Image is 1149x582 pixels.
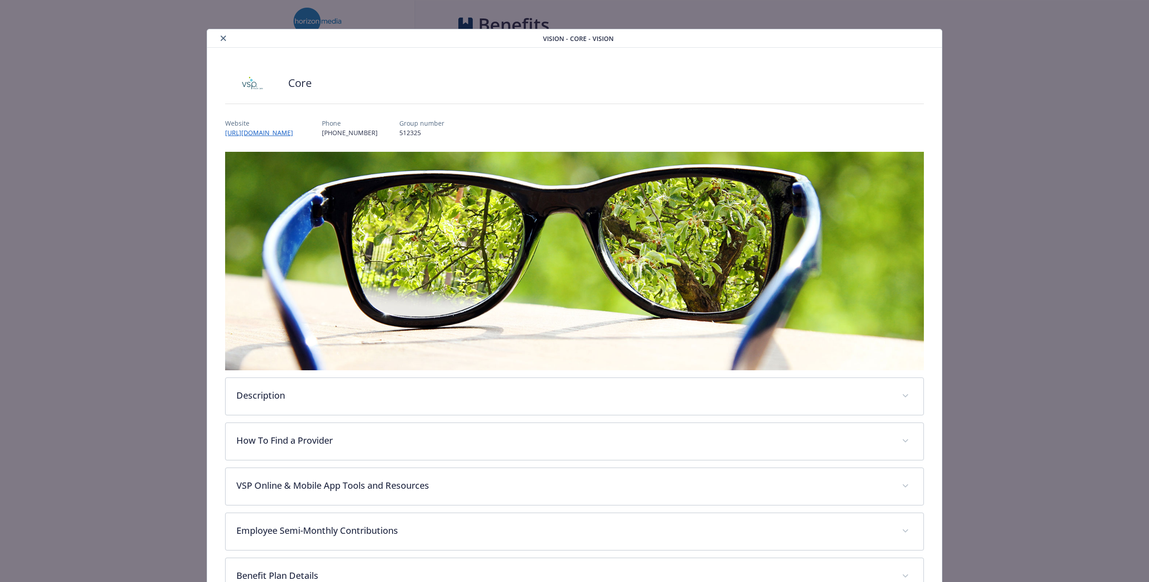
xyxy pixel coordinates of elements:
[288,75,312,91] h2: Core
[225,152,923,370] img: banner
[225,128,300,137] a: [URL][DOMAIN_NAME]
[236,434,891,447] p: How To Find a Provider
[399,128,444,137] p: 512325
[236,389,891,402] p: Description
[225,118,300,128] p: Website
[236,479,891,492] p: VSP Online & Mobile App Tools and Resources
[236,524,891,537] p: Employee Semi-Monthly Contributions
[322,118,378,128] p: Phone
[226,513,923,550] div: Employee Semi-Monthly Contributions
[543,34,614,43] span: Vision - Core - Vision
[226,378,923,415] div: Description
[322,128,378,137] p: [PHONE_NUMBER]
[226,423,923,460] div: How To Find a Provider
[225,69,279,96] img: Vision Service Plan
[218,33,229,44] button: close
[226,468,923,505] div: VSP Online & Mobile App Tools and Resources
[399,118,444,128] p: Group number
